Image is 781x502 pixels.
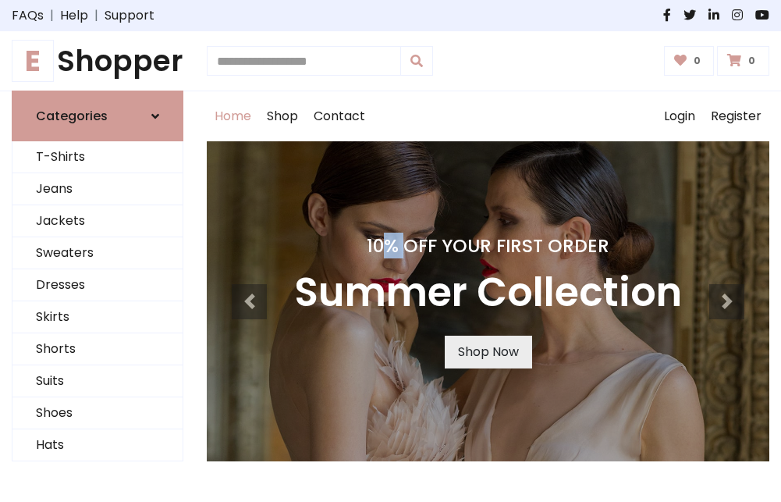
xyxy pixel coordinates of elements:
a: Home [207,91,259,141]
span: | [88,6,105,25]
a: Shoes [12,397,183,429]
a: Shop [259,91,306,141]
a: Jackets [12,205,183,237]
a: Jeans [12,173,183,205]
a: Login [656,91,703,141]
a: Dresses [12,269,183,301]
a: Skirts [12,301,183,333]
a: Sweaters [12,237,183,269]
a: FAQs [12,6,44,25]
h4: 10% Off Your First Order [294,235,682,257]
a: 0 [717,46,769,76]
a: 0 [664,46,715,76]
a: Contact [306,91,373,141]
a: Help [60,6,88,25]
a: Hats [12,429,183,461]
a: Categories [12,91,183,141]
a: Suits [12,365,183,397]
a: Shop Now [445,336,532,368]
a: T-Shirts [12,141,183,173]
h1: Shopper [12,44,183,78]
a: Support [105,6,154,25]
a: EShopper [12,44,183,78]
h3: Summer Collection [294,269,682,317]
span: | [44,6,60,25]
a: Register [703,91,769,141]
a: Shorts [12,333,183,365]
span: E [12,40,54,82]
h6: Categories [36,109,108,123]
span: 0 [744,54,759,68]
span: 0 [690,54,705,68]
